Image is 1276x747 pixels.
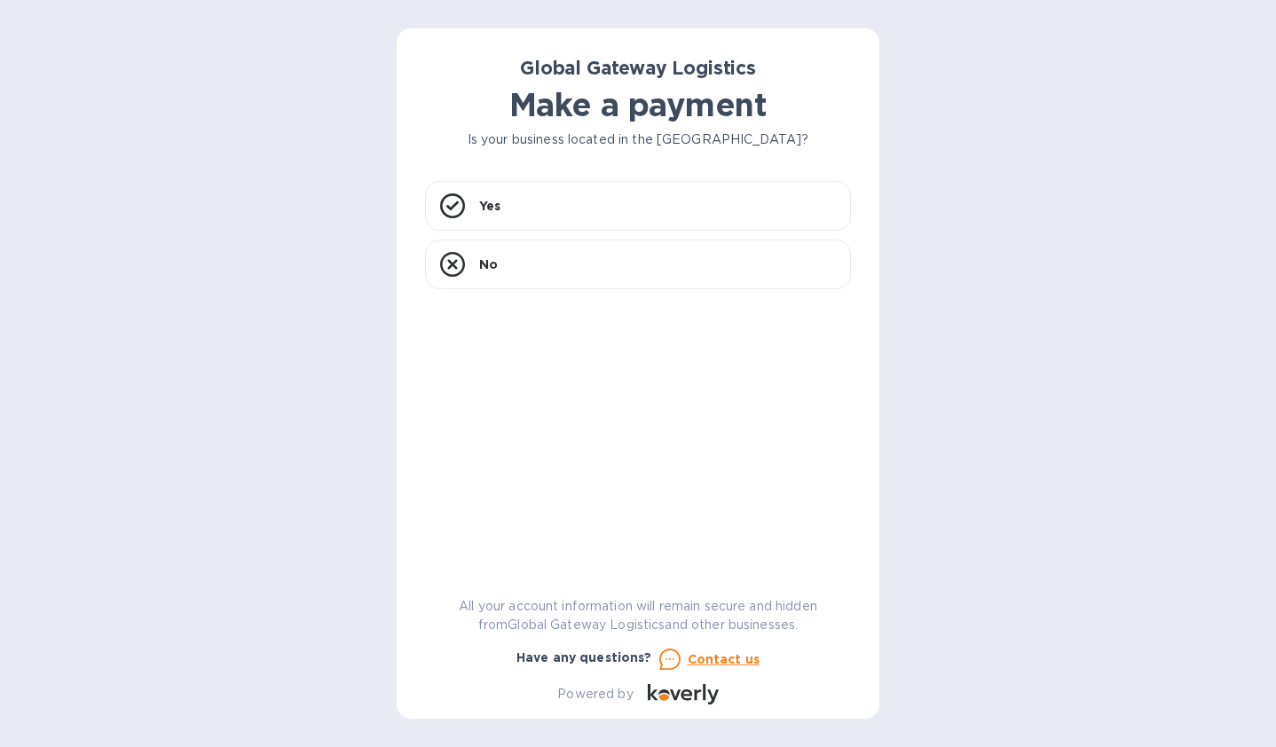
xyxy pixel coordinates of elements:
p: All your account information will remain secure and hidden from Global Gateway Logistics and othe... [425,597,851,634]
h1: Make a payment [425,86,851,123]
b: Global Gateway Logistics [520,57,756,79]
u: Contact us [688,652,760,666]
p: Is your business located in the [GEOGRAPHIC_DATA]? [425,130,851,149]
p: No [479,256,498,273]
p: Powered by [557,685,633,704]
p: Yes [479,197,500,215]
b: Have any questions? [516,650,652,664]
